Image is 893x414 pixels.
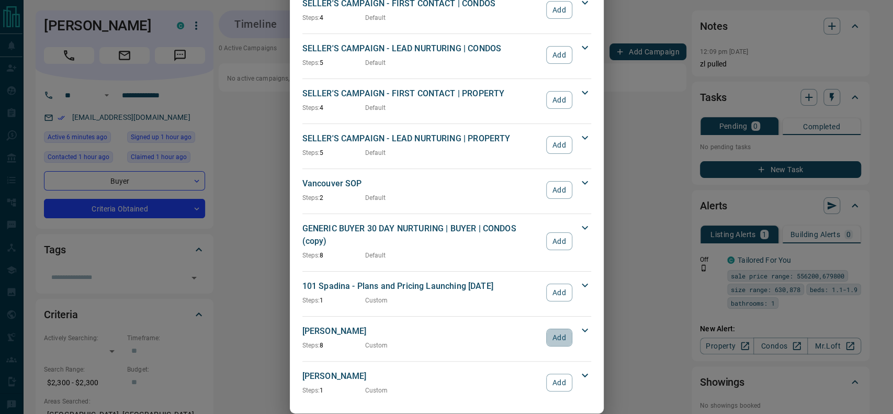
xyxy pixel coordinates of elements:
span: Steps: [302,194,320,202]
p: 5 [302,58,365,68]
div: GENERIC BUYER 30 DAY NURTURING | BUYER | CONDOS (copy)Steps:8DefaultAdd [302,220,591,262]
p: Default [365,58,386,68]
p: SELLER'S CAMPAIGN - FIRST CONTACT | PROPERTY [302,87,541,100]
p: SELLER'S CAMPAIGN - LEAD NURTURING | PROPERTY [302,132,541,145]
button: Add [546,284,572,301]
span: Steps: [302,14,320,21]
div: [PERSON_NAME]Steps:1CustomAdd [302,368,591,397]
p: 101 Spadina - Plans and Pricing Launching [DATE] [302,280,541,293]
p: Custom [365,296,388,305]
span: Steps: [302,342,320,349]
button: Add [546,232,572,250]
p: Default [365,193,386,203]
button: Add [546,329,572,346]
span: Steps: [302,387,320,394]
div: SELLER'S CAMPAIGN - LEAD NURTURING | PROPERTYSteps:5DefaultAdd [302,130,591,160]
span: Steps: [302,252,320,259]
button: Add [546,181,572,199]
div: [PERSON_NAME]Steps:8CustomAdd [302,323,591,352]
p: 1 [302,296,365,305]
p: 1 [302,386,365,395]
p: Vancouver SOP [302,177,541,190]
div: 101 Spadina - Plans and Pricing Launching [DATE]Steps:1CustomAdd [302,278,591,307]
button: Add [546,374,572,391]
p: Default [365,251,386,260]
span: Steps: [302,297,320,304]
button: Add [546,1,572,19]
button: Add [546,46,572,64]
p: 5 [302,148,365,158]
p: [PERSON_NAME] [302,325,541,338]
p: 8 [302,341,365,350]
p: [PERSON_NAME] [302,370,541,383]
p: Default [365,148,386,158]
p: Default [365,103,386,113]
button: Add [546,91,572,109]
p: 4 [302,13,365,23]
p: 2 [302,193,365,203]
span: Steps: [302,104,320,111]
span: Steps: [302,149,320,156]
p: Custom [365,341,388,350]
div: Vancouver SOPSteps:2DefaultAdd [302,175,591,205]
p: Custom [365,386,388,395]
p: 8 [302,251,365,260]
div: SELLER'S CAMPAIGN - LEAD NURTURING | CONDOSSteps:5DefaultAdd [302,40,591,70]
p: SELLER'S CAMPAIGN - LEAD NURTURING | CONDOS [302,42,541,55]
span: Steps: [302,59,320,66]
p: 4 [302,103,365,113]
div: SELLER'S CAMPAIGN - FIRST CONTACT | PROPERTYSteps:4DefaultAdd [302,85,591,115]
button: Add [546,136,572,154]
p: Default [365,13,386,23]
p: GENERIC BUYER 30 DAY NURTURING | BUYER | CONDOS (copy) [302,222,541,248]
